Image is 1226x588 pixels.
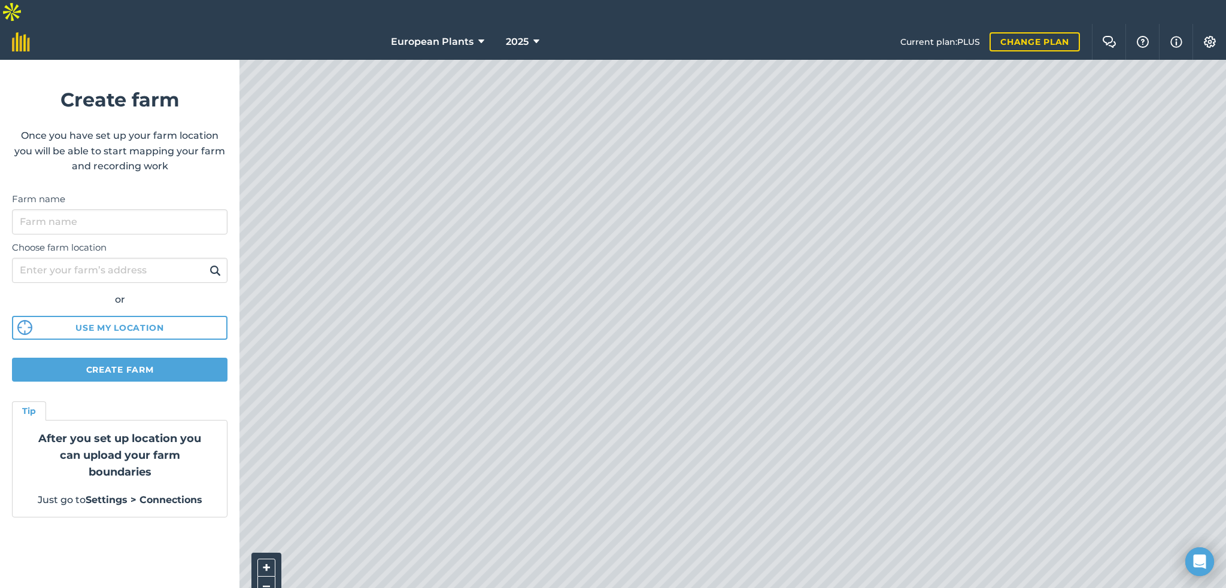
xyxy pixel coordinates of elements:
button: Use my location [12,316,227,340]
img: svg+xml;base64,PHN2ZyB4bWxucz0iaHR0cDovL3d3dy53My5vcmcvMjAwMC9zdmciIHdpZHRoPSIxNyIgaGVpZ2h0PSIxNy... [1170,35,1182,49]
button: European Plants [386,24,489,60]
p: Once you have set up your farm location you will be able to start mapping your farm and recording... [12,128,227,174]
span: European Plants [391,35,474,49]
input: Farm name [12,209,227,234]
input: Enter your farm’s address [12,258,227,283]
img: A question mark icon [1136,36,1150,48]
label: Farm name [12,192,227,206]
a: Change plan [990,32,1080,51]
button: 2025 [501,24,544,60]
div: or [12,292,227,307]
button: Create farm [12,358,227,382]
img: svg+xml;base64,PHN2ZyB4bWxucz0iaHR0cDovL3d3dy53My5vcmcvMjAwMC9zdmciIHdpZHRoPSIxOSIgaGVpZ2h0PSIyNC... [210,263,221,278]
img: svg%3e [17,320,32,335]
h4: Tip [22,404,36,418]
span: 2025 [506,35,529,49]
h1: Create farm [12,84,227,115]
img: Two speech bubbles overlapping with the left bubble in the forefront [1102,36,1116,48]
p: Just go to [27,492,213,508]
button: + [257,559,275,577]
label: Choose farm location [12,240,227,255]
strong: Settings > Connections [86,494,202,505]
div: Open Intercom Messenger [1185,547,1214,576]
span: Current plan : PLUS [900,35,980,48]
img: A cog icon [1203,36,1217,48]
img: fieldmargin Logo [12,32,30,51]
strong: After you set up location you can upload your farm boundaries [38,432,201,479]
